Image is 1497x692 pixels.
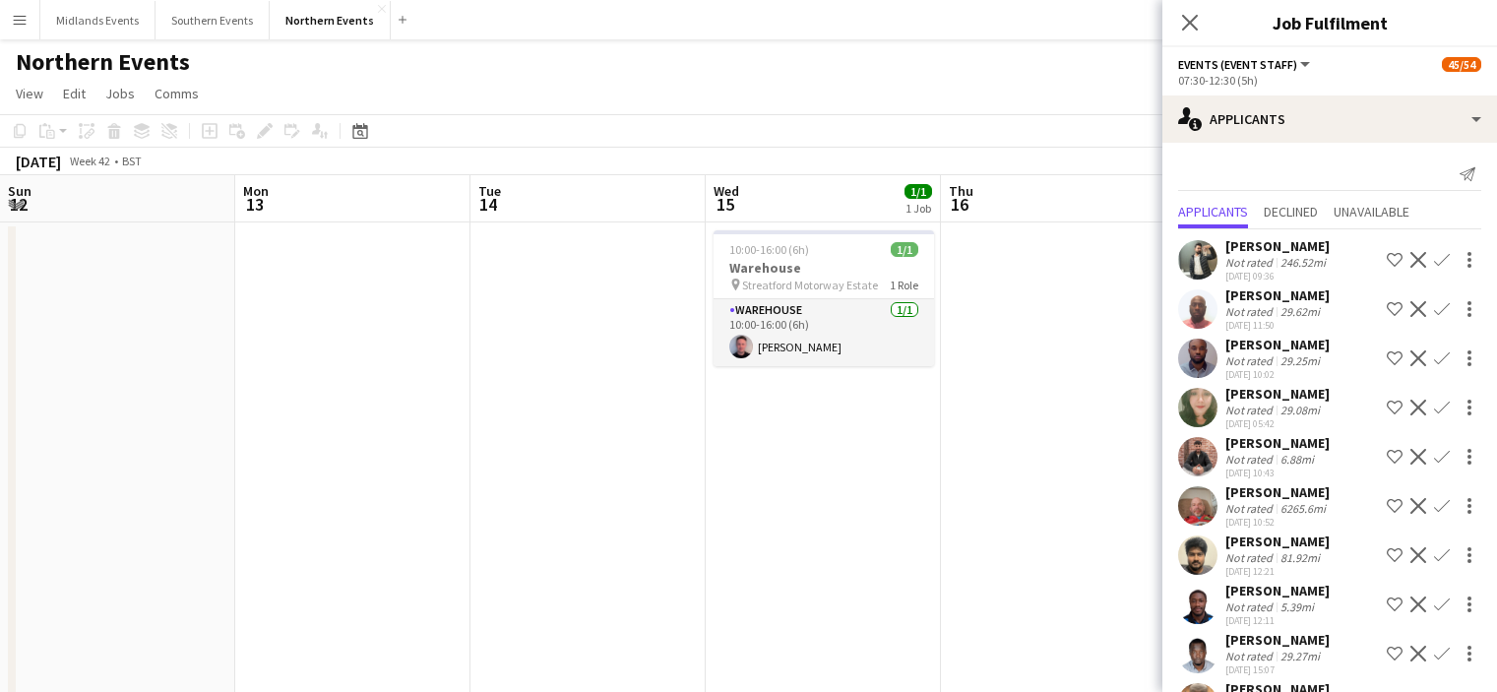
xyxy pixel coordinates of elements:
[1225,631,1330,649] div: [PERSON_NAME]
[1178,205,1248,219] span: Applicants
[905,201,931,216] div: 1 Job
[1277,649,1324,663] div: 29.27mi
[1225,501,1277,516] div: Not rated
[240,193,269,216] span: 13
[946,193,973,216] span: 16
[1277,304,1324,319] div: 29.62mi
[1225,336,1330,353] div: [PERSON_NAME]
[1225,483,1330,501] div: [PERSON_NAME]
[1225,319,1330,332] div: [DATE] 11:50
[1225,353,1277,368] div: Not rated
[742,278,878,292] span: Streatford Motorway Estate
[1225,286,1330,304] div: [PERSON_NAME]
[1178,73,1481,88] div: 07:30-12:30 (5h)
[40,1,156,39] button: Midlands Events
[711,193,739,216] span: 15
[1225,403,1277,417] div: Not rated
[1178,57,1297,72] span: Events (Event Staff)
[155,85,199,102] span: Comms
[270,1,391,39] button: Northern Events
[122,154,142,168] div: BST
[1225,599,1277,614] div: Not rated
[5,193,31,216] span: 12
[1277,452,1318,467] div: 6.88mi
[147,81,207,106] a: Comms
[1225,565,1330,578] div: [DATE] 12:21
[1225,270,1330,283] div: [DATE] 09:36
[1225,516,1330,529] div: [DATE] 10:52
[729,242,809,257] span: 10:00-16:00 (6h)
[714,230,934,366] app-job-card: 10:00-16:00 (6h)1/1Warehouse Streatford Motorway Estate1 RoleWarehouse1/110:00-16:00 (6h)[PERSON_...
[1264,205,1318,219] span: Declined
[105,85,135,102] span: Jobs
[891,242,918,257] span: 1/1
[16,47,190,77] h1: Northern Events
[714,182,739,200] span: Wed
[55,81,94,106] a: Edit
[1277,501,1330,516] div: 6265.6mi
[1225,304,1277,319] div: Not rated
[1277,255,1330,270] div: 246.52mi
[1277,550,1324,565] div: 81.92mi
[1225,237,1330,255] div: [PERSON_NAME]
[8,182,31,200] span: Sun
[1225,417,1330,430] div: [DATE] 05:42
[714,299,934,366] app-card-role: Warehouse1/110:00-16:00 (6h)[PERSON_NAME]
[714,259,934,277] h3: Warehouse
[1225,452,1277,467] div: Not rated
[1225,533,1330,550] div: [PERSON_NAME]
[1225,649,1277,663] div: Not rated
[65,154,114,168] span: Week 42
[1225,614,1330,627] div: [DATE] 12:11
[97,81,143,106] a: Jobs
[1277,403,1324,417] div: 29.08mi
[949,182,973,200] span: Thu
[1225,663,1330,676] div: [DATE] 15:07
[890,278,918,292] span: 1 Role
[156,1,270,39] button: Southern Events
[1162,95,1497,143] div: Applicants
[16,85,43,102] span: View
[1225,255,1277,270] div: Not rated
[63,85,86,102] span: Edit
[1334,205,1409,219] span: Unavailable
[1442,57,1481,72] span: 45/54
[1277,353,1324,368] div: 29.25mi
[1178,57,1313,72] button: Events (Event Staff)
[1225,368,1330,381] div: [DATE] 10:02
[1225,550,1277,565] div: Not rated
[243,182,269,200] span: Mon
[1225,434,1330,452] div: [PERSON_NAME]
[478,182,501,200] span: Tue
[16,152,61,171] div: [DATE]
[1225,582,1330,599] div: [PERSON_NAME]
[1162,10,1497,35] h3: Job Fulfilment
[1277,599,1318,614] div: 5.39mi
[1225,385,1330,403] div: [PERSON_NAME]
[1225,467,1330,479] div: [DATE] 10:43
[8,81,51,106] a: View
[475,193,501,216] span: 14
[904,184,932,199] span: 1/1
